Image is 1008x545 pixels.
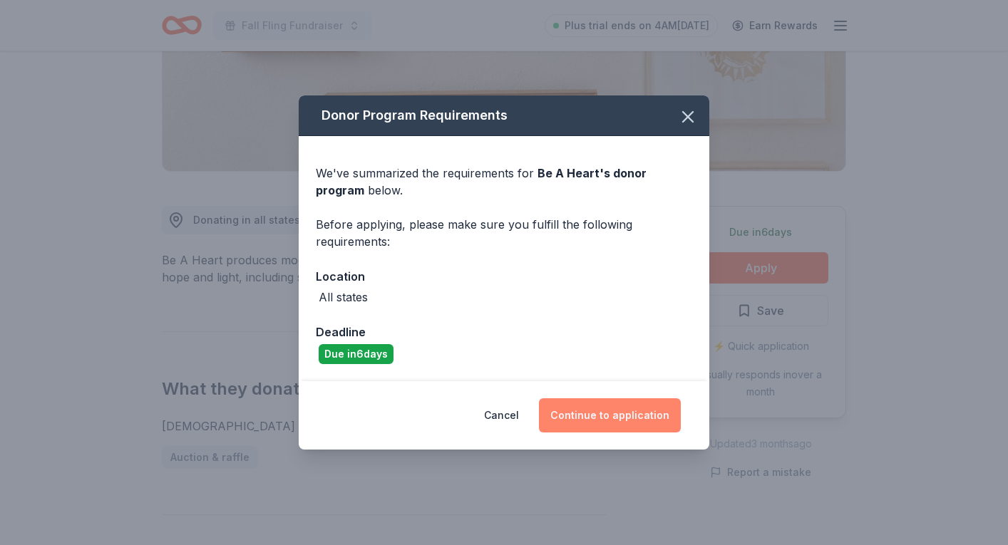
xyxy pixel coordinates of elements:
[316,216,692,250] div: Before applying, please make sure you fulfill the following requirements:
[316,323,692,341] div: Deadline
[316,267,692,286] div: Location
[316,165,692,199] div: We've summarized the requirements for below.
[539,398,681,432] button: Continue to application
[319,344,394,364] div: Due in 6 days
[299,95,709,136] div: Donor Program Requirements
[484,398,519,432] button: Cancel
[319,289,368,306] div: All states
